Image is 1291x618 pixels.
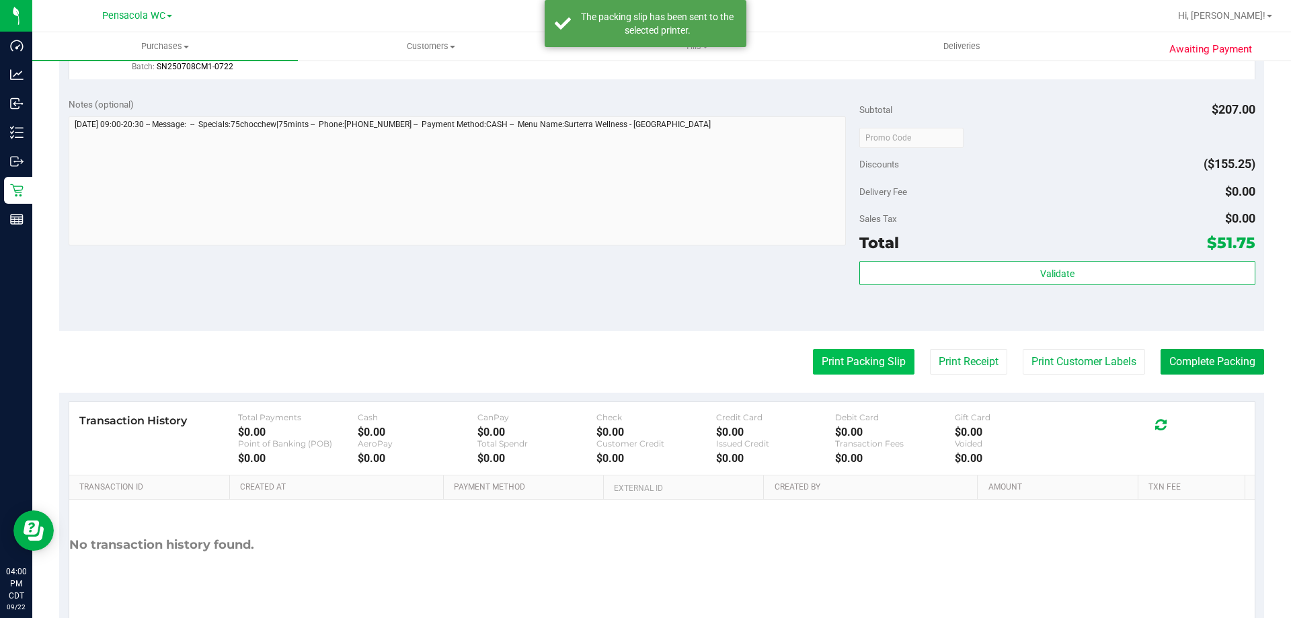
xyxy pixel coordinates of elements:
a: Amount [988,482,1133,493]
div: $0.00 [238,426,358,438]
span: Hi, [PERSON_NAME]! [1178,10,1265,21]
span: Pensacola WC [102,10,165,22]
th: External ID [603,475,763,500]
div: Debit Card [835,412,955,422]
span: Sales Tax [859,213,897,224]
div: $0.00 [358,426,477,438]
p: 09/22 [6,602,26,612]
div: $0.00 [716,452,836,465]
span: Awaiting Payment [1169,42,1252,57]
span: Discounts [859,152,899,176]
span: ($155.25) [1204,157,1255,171]
inline-svg: Analytics [10,68,24,81]
div: $0.00 [596,426,716,438]
div: Transaction Fees [835,438,955,449]
div: Gift Card [955,412,1074,422]
div: $0.00 [835,426,955,438]
inline-svg: Reports [10,213,24,226]
p: 04:00 PM CDT [6,566,26,602]
div: Customer Credit [596,438,716,449]
span: $51.75 [1207,233,1255,252]
input: Promo Code [859,128,964,148]
span: Customers [299,40,563,52]
div: AeroPay [358,438,477,449]
div: $0.00 [358,452,477,465]
a: Purchases [32,32,298,61]
div: $0.00 [477,426,597,438]
div: Total Payments [238,412,358,422]
inline-svg: Dashboard [10,39,24,52]
button: Print Receipt [930,349,1007,375]
span: Purchases [32,40,298,52]
span: $0.00 [1225,211,1255,225]
div: Total Spendr [477,438,597,449]
div: $0.00 [596,452,716,465]
div: $0.00 [477,452,597,465]
div: $0.00 [955,426,1074,438]
span: Deliveries [925,40,999,52]
inline-svg: Inbound [10,97,24,110]
inline-svg: Outbound [10,155,24,168]
div: $0.00 [955,452,1074,465]
div: $0.00 [835,452,955,465]
div: $0.00 [238,452,358,465]
span: $207.00 [1212,102,1255,116]
span: Validate [1040,268,1074,279]
span: $0.00 [1225,184,1255,198]
div: No transaction history found. [69,500,254,590]
inline-svg: Inventory [10,126,24,139]
span: Delivery Fee [859,186,907,197]
a: Customers [298,32,563,61]
span: SN250708CM1-0722 [157,62,233,71]
div: Credit Card [716,412,836,422]
inline-svg: Retail [10,184,24,197]
button: Complete Packing [1161,349,1264,375]
div: Voided [955,438,1074,449]
span: Total [859,233,899,252]
span: Batch: [132,62,155,71]
span: Subtotal [859,104,892,115]
div: Cash [358,412,477,422]
iframe: Resource center [13,510,54,551]
a: Created At [240,482,438,493]
a: Created By [775,482,972,493]
button: Print Customer Labels [1023,349,1145,375]
div: Check [596,412,716,422]
a: Transaction ID [79,482,225,493]
span: Notes (optional) [69,99,134,110]
a: Deliveries [829,32,1095,61]
div: The packing slip has been sent to the selected printer. [578,10,736,37]
div: CanPay [477,412,597,422]
div: Point of Banking (POB) [238,438,358,449]
button: Print Packing Slip [813,349,914,375]
button: Validate [859,261,1255,285]
div: Issued Credit [716,438,836,449]
a: Txn Fee [1148,482,1239,493]
div: $0.00 [716,426,836,438]
a: Payment Method [454,482,598,493]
